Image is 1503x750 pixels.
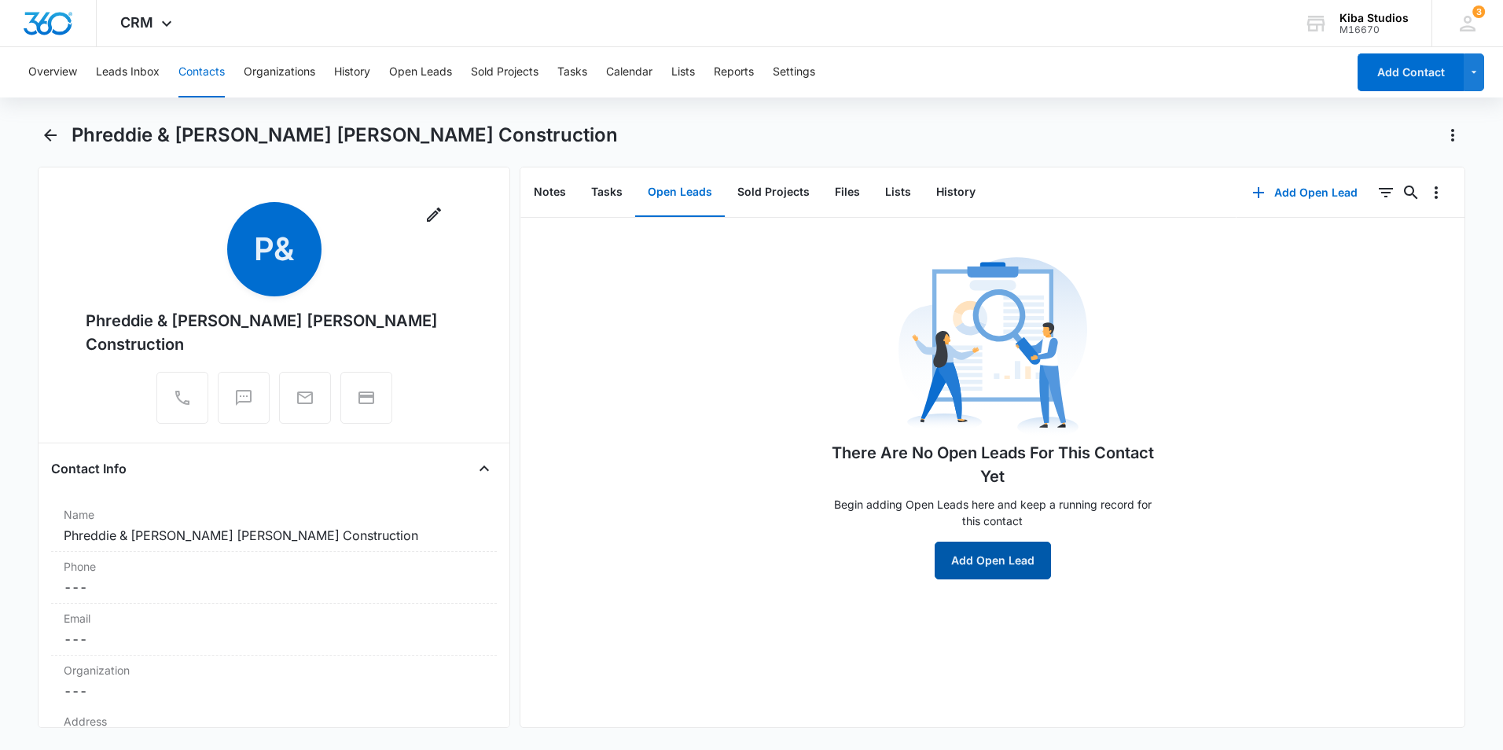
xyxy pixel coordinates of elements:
[244,47,315,97] button: Organizations
[924,168,988,217] button: History
[1339,24,1409,35] div: account id
[1373,180,1398,205] button: Filters
[28,47,77,97] button: Overview
[898,252,1087,441] img: No Data
[557,47,587,97] button: Tasks
[120,14,153,31] span: CRM
[1472,6,1485,18] span: 3
[671,47,695,97] button: Lists
[935,542,1051,579] button: Add Open Lead
[1440,123,1465,148] button: Actions
[227,202,322,296] span: P&
[714,47,754,97] button: Reports
[579,168,635,217] button: Tasks
[64,630,484,649] dd: ---
[64,682,484,700] dd: ---
[334,47,370,97] button: History
[828,496,1158,529] p: Begin adding Open Leads here and keep a running record for this contact
[51,604,497,656] div: Email---
[1237,174,1373,211] button: Add Open Lead
[86,309,462,356] div: Phreddie & [PERSON_NAME] [PERSON_NAME] Construction
[64,610,484,627] label: Email
[51,500,497,552] div: NamePhreddie & [PERSON_NAME] [PERSON_NAME] Construction
[96,47,160,97] button: Leads Inbox
[64,506,484,523] label: Name
[51,459,127,478] h4: Contact Info
[873,168,924,217] button: Lists
[51,656,497,707] div: Organization---
[1472,6,1485,18] div: notifications count
[828,441,1158,488] h1: There Are No Open Leads For This Contact Yet
[64,578,484,597] dd: ---
[1339,12,1409,24] div: account name
[72,123,618,147] h1: Phreddie & [PERSON_NAME] [PERSON_NAME] Construction
[635,168,725,217] button: Open Leads
[1358,53,1464,91] button: Add Contact
[1398,180,1424,205] button: Search...
[521,168,579,217] button: Notes
[472,456,497,481] button: Close
[64,558,484,575] label: Phone
[64,662,484,678] label: Organization
[606,47,652,97] button: Calendar
[178,47,225,97] button: Contacts
[51,552,497,604] div: Phone---
[389,47,452,97] button: Open Leads
[822,168,873,217] button: Files
[773,47,815,97] button: Settings
[64,713,484,730] label: Address
[64,526,484,545] dd: Phreddie & [PERSON_NAME] [PERSON_NAME] Construction
[471,47,538,97] button: Sold Projects
[1424,180,1449,205] button: Overflow Menu
[38,123,62,148] button: Back
[725,168,822,217] button: Sold Projects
